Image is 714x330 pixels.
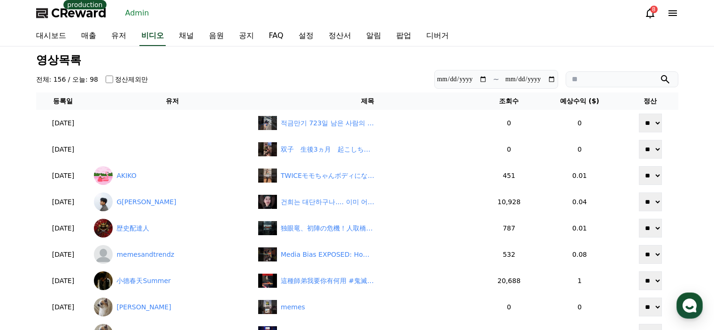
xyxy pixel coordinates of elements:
[537,189,622,215] td: 0.04
[281,118,375,128] div: 적금만기 723일 남은 사람의 일상 “부산은 낭만이제~~~~”
[231,26,261,46] a: 공지
[258,169,477,183] a: TWICEモモちゃんボディになる#ダイエット #ダイエットママ #産後ダイエット #全身痩せ#脚痩せ TWICEモモちゃんボディになる#ダイエット #ダイエットママ #産後ダイエット #全身痩せ...
[94,219,251,238] a: 歴史配達人
[51,6,107,21] span: CReward
[537,92,622,110] th: 예상수익 ($)
[645,8,656,19] a: 8
[36,294,91,320] td: [DATE]
[537,136,622,162] td: 0
[481,136,537,162] td: 0
[122,6,153,21] a: Admin
[258,195,477,209] a: 건희는 대단하구나.... 이미 어렸을때부터 노인네들 후리기 시작한 #김건희 #영부인 건희는 대단하구나.... 이미 어렸을때부터 노인네들 후리기 [DEMOGRAPHIC_DATA...
[74,26,104,46] a: 매출
[94,298,251,316] a: [PERSON_NAME]
[481,268,537,294] td: 20,688
[94,271,113,290] img: 小德春天Summer
[115,75,148,84] label: 정산제외만
[481,215,537,241] td: 787
[281,171,375,181] div: TWICEモモちゃんボディになる#ダイエット #ダイエットママ #産後ダイエット #全身痩せ#脚痩せ
[481,294,537,320] td: 0
[36,268,91,294] td: [DATE]
[36,54,678,66] h3: 영상목록
[258,300,277,314] img: memes
[258,221,477,235] a: 独眼竜、初陣の危機！人取橋の戦い 第二話「奥州の覇権を狙う！政宗の初陣と人取橋」 #伊達政宗 #歴史 #戦国時代 独眼竜、初陣の危機！人取橋の戦い 第二話「奥州の覇権を狙う！[PERSON_NA...
[36,241,91,268] td: [DATE]
[94,245,113,264] img: memesandtrendz
[36,162,91,189] td: [DATE]
[258,274,477,288] a: 這種師弟我要你有何用 #鬼滅之刃 #炭治郎 #義勇 這種師弟我要你有何用 #鬼滅之刃 #[PERSON_NAME] #義勇
[94,271,251,290] a: 小德春天Summer
[622,92,678,110] th: 정산
[258,300,477,314] a: memes memes
[537,241,622,268] td: 0.08
[36,75,99,84] h4: 전체: 156 / 오늘: 98
[281,145,375,154] div: 双子 生後3ヵ月 起こしちゃだめよ
[94,298,113,316] img: Adrián Navarro Martínez
[90,92,254,110] th: 유저
[171,26,201,46] a: 채널
[94,192,113,211] img: GwangMin Lee
[419,26,456,46] a: 디버거
[481,92,537,110] th: 조회수
[258,247,277,261] img: Media Bias EXPOSED: How News Plays Favorites & Shapes Views! #shorts
[359,26,389,46] a: 알림
[537,162,622,189] td: 0.01
[281,276,375,286] div: 這種師弟我要你有何用 #鬼滅之刃 #炭治郎 #義勇
[258,169,277,183] img: TWICEモモちゃんボディになる#ダイエット #ダイエットママ #産後ダイエット #全身痩せ#脚痩せ
[258,142,277,156] img: 双子 生後3ヵ月 起こしちゃだめよ
[201,26,231,46] a: 음원
[493,74,499,85] p: ~
[261,26,291,46] a: FAQ
[36,215,91,241] td: [DATE]
[258,274,277,288] img: 這種師弟我要你有何用 #鬼滅之刃 #炭治郎 #義勇
[291,26,321,46] a: 설정
[36,110,91,136] td: [DATE]
[481,110,537,136] td: 0
[537,294,622,320] td: 0
[281,302,305,312] div: memes
[537,268,622,294] td: 1
[94,192,251,211] a: G[PERSON_NAME]
[537,110,622,136] td: 0
[36,136,91,162] td: [DATE]
[650,6,658,13] div: 8
[139,26,166,46] a: 비디오
[281,250,375,260] div: Media Bias EXPOSED: How News Plays Favorites & Shapes Views! #shorts
[537,215,622,241] td: 0.01
[258,221,277,235] img: 独眼竜、初陣の危機！人取橋の戦い 第二話「奥州の覇権を狙う！政宗の初陣と人取橋」 #伊達政宗 #歴史 #戦国時代
[36,92,91,110] th: 등록일
[258,142,477,156] a: 双子 生後3ヵ月 起こしちゃだめよ 双子 生後3ヵ月 起こしちゃだめよ
[36,6,107,21] a: CReward
[281,197,375,207] div: 건희는 대단하구나.... 이미 어렸을때부터 노인네들 후리기 시작한 #김건희 #영부인
[389,26,419,46] a: 팝업
[258,195,277,209] img: 건희는 대단하구나.... 이미 어렸을때부터 노인네들 후리기 시작한 #김건희 #영부인
[254,92,481,110] th: 제목
[94,219,113,238] img: 歴史配達人
[94,166,251,185] a: AKIKO
[94,245,251,264] a: memesandtrendz
[36,189,91,215] td: [DATE]
[258,116,277,130] img: 적금만기 723일 남은 사람의 일상 “부산은 낭만이제~~~~”
[321,26,359,46] a: 정산서
[481,189,537,215] td: 10,928
[481,162,537,189] td: 451
[258,247,477,261] a: Media Bias EXPOSED: How News Plays Favorites & Shapes Views! #shorts Media Bias EXPOSED: How News...
[481,241,537,268] td: 532
[281,223,375,233] div: 独眼竜、初陣の危機！人取橋の戦い 第二話「奥州の覇権を狙う！政宗の初陣と人取橋」 #伊達政宗 #歴史 #戦国時代
[258,116,477,130] a: 적금만기 723일 남은 사람의 일상 “부산은 낭만이제~~~~” 적금만기 723일 남은 사람의 일상 “부산은 낭만이제~~~~”
[104,26,134,46] a: 유저
[29,26,74,46] a: 대시보드
[94,166,113,185] img: AKIKO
